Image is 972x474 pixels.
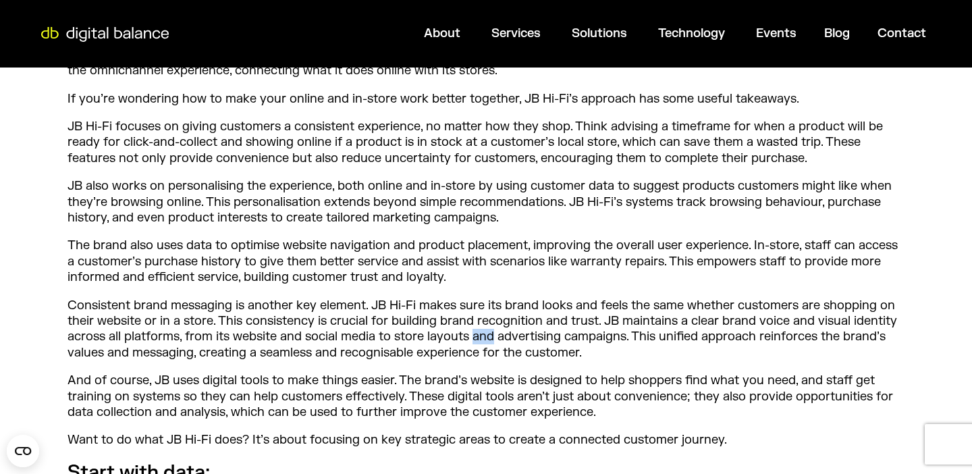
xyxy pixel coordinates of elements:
a: Contact [878,26,926,41]
p: The brand also uses data to optimise website navigation and product placement, improving the over... [67,238,905,285]
a: About [424,26,460,41]
p: If you’re wondering how to make your online and in-store work better together, JB Hi-Fi’s approac... [67,91,905,107]
p: Consistent brand messaging is another key element. JB Hi-Fi makes sure its brand looks and feels ... [67,298,905,361]
a: Technology [658,26,725,41]
a: Services [491,26,541,41]
p: Want to do what JB Hi-Fi does? It’s about focusing on key strategic areas to create a connected c... [67,432,905,448]
p: JB also works on personalising the experience, both online and in-store by using customer data to... [67,178,905,226]
a: Blog [824,26,850,41]
div: Menu Toggle [178,20,937,47]
a: Events [756,26,796,41]
img: Digital Balance logo [34,27,176,42]
nav: Menu [178,20,937,47]
p: JB Hi-Fi focuses on giving customers a consistent experience, no matter how they shop. Think advi... [67,119,905,166]
button: Open CMP widget [7,435,39,467]
p: And of course, JB uses digital tools to make things easier. The brand’s website is designed to he... [67,373,905,420]
a: Solutions [572,26,627,41]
